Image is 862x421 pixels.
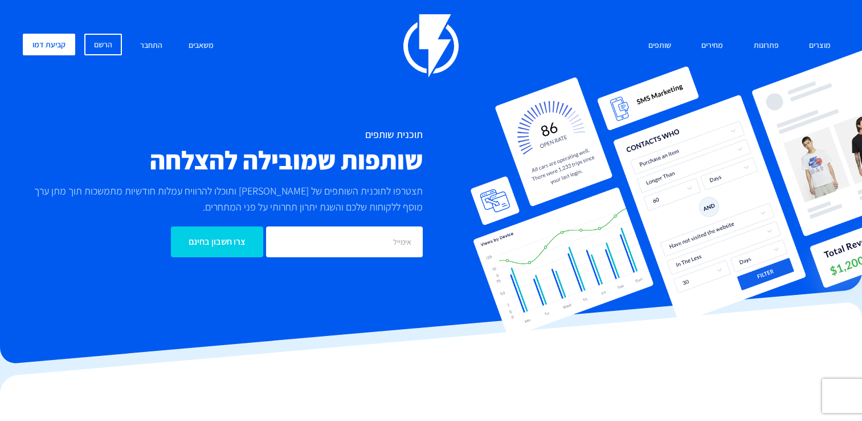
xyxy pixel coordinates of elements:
a: מחירים [693,34,732,58]
a: התחבר [132,34,171,58]
a: שותפים [640,34,680,58]
h2: שותפות שמובילה להצלחה [31,146,423,175]
a: פתרונות [745,34,787,58]
a: קביעת דמו [23,34,75,55]
a: מוצרים [800,34,839,58]
input: אימייל [266,226,423,257]
a: הרשם [84,34,122,55]
a: משאבים [180,34,222,58]
h1: תוכנית שותפים [31,129,423,140]
p: תצטרפו לתוכנית השותפים של [PERSON_NAME] ותוכלו להרוויח עמלות חודשיות מתמשכות תוך מתן ערך מוסף ללק... [31,183,423,215]
input: צרו חשבון בחינם [171,226,263,257]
